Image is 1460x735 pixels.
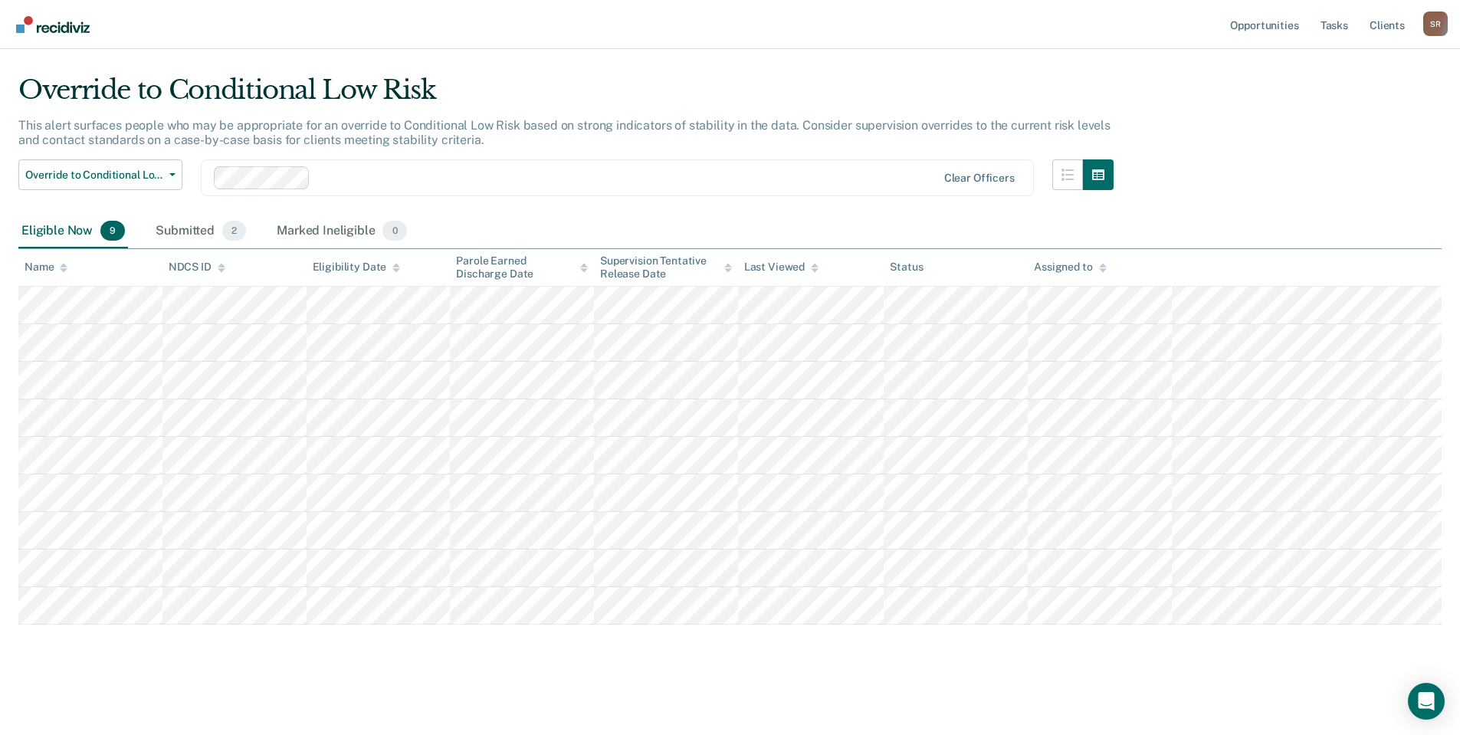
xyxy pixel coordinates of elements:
div: Eligible Now9 [18,215,128,248]
button: Override to Conditional Low Risk [18,159,182,190]
div: Name [25,261,67,274]
div: Parole Earned Discharge Date [456,254,588,281]
div: Assigned to [1034,261,1106,274]
p: This alert surfaces people who may be appropriate for an override to Conditional Low Risk based o... [18,118,1111,147]
span: 2 [222,221,246,241]
div: Marked Ineligible0 [274,215,410,248]
span: 9 [100,221,125,241]
button: Profile dropdown button [1423,11,1448,36]
div: Status [890,261,923,274]
div: Open Intercom Messenger [1408,683,1445,720]
div: Submitted2 [153,215,249,248]
img: Recidiviz [16,16,90,33]
div: Supervision Tentative Release Date [600,254,732,281]
div: Last Viewed [744,261,819,274]
div: S R [1423,11,1448,36]
div: Clear officers [944,172,1015,185]
span: Override to Conditional Low Risk [25,169,163,182]
div: NDCS ID [169,261,225,274]
div: Override to Conditional Low Risk [18,74,1114,118]
span: 0 [382,221,406,241]
div: Eligibility Date [313,261,401,274]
